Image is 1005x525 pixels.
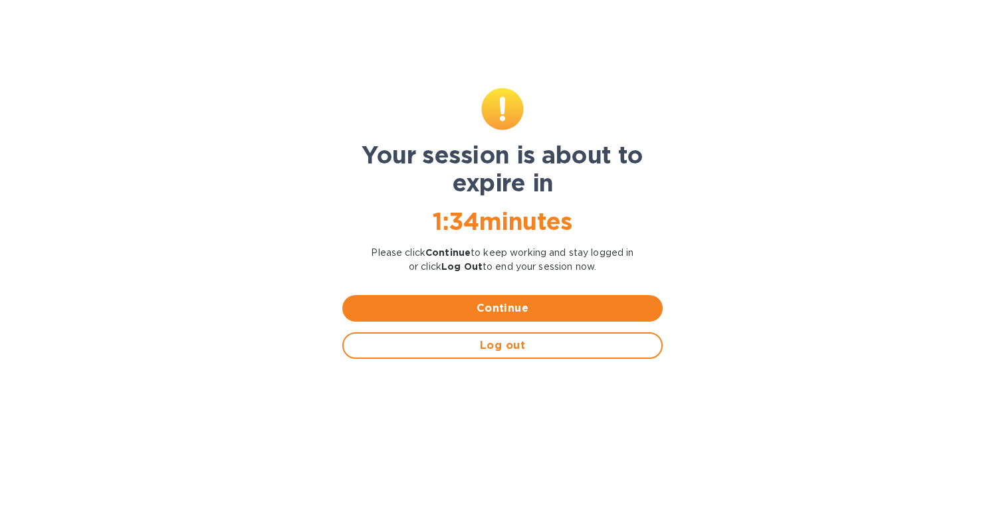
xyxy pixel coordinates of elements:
span: Continue [353,300,652,316]
b: Log Out [441,261,483,272]
span: Log out [354,338,651,354]
h1: Your session is about to expire in [342,141,663,197]
h1: 1 : 34 minutes [342,207,663,235]
b: Continue [425,247,471,258]
button: Continue [342,295,663,322]
button: Log out [342,332,663,359]
p: Please click to keep working and stay logged in or click to end your session now. [342,246,663,274]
